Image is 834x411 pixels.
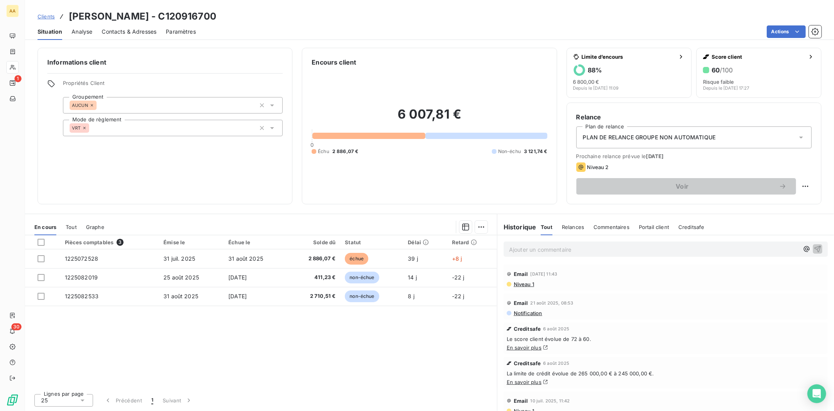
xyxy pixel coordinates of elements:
span: /100 [720,66,733,74]
div: Retard [452,239,492,245]
span: 2 710,51 € [292,292,335,300]
span: Tout [541,224,552,230]
span: Tout [66,224,77,230]
span: -22 j [452,274,465,281]
span: 25 août 2025 [163,274,199,281]
span: Relances [562,224,584,230]
span: 1 [14,75,22,82]
span: 21 août 2025, 08:53 [531,301,574,305]
span: VRT [72,126,81,130]
span: Contacts & Adresses [102,28,156,36]
span: AUCUN [72,103,88,108]
span: Paramètres [166,28,196,36]
span: 6 800,00 € [573,79,599,85]
span: Niveau 1 [513,281,534,287]
span: [DATE] [228,293,247,299]
input: Ajouter une valeur [89,124,95,132]
span: 1 [151,397,153,404]
div: AA [6,5,19,17]
span: échue [345,253,368,265]
span: Creditsafe [678,224,705,230]
span: 0 [310,142,314,148]
h3: [PERSON_NAME] - C120916700 [69,9,216,23]
span: 3 [117,239,124,246]
span: 31 août 2025 [163,293,198,299]
button: Actions [767,25,806,38]
span: Le score client évolue de 72 à 60. [507,336,825,342]
span: Analyse [72,28,92,36]
span: [DATE] [646,153,664,159]
span: Graphe [86,224,104,230]
button: Score client60/100Risque faibleDepuis le [DATE] 17:27 [696,48,821,98]
span: Email [514,300,528,306]
span: 31 août 2025 [228,255,263,262]
div: Échue le [228,239,283,245]
h6: Encours client [312,58,356,67]
h6: Relance [576,112,812,122]
span: Commentaires [594,224,630,230]
span: Depuis le [DATE] 17:27 [703,86,749,90]
a: En savoir plus [507,379,542,385]
span: 1225082533 [65,293,99,299]
span: Non-échu [498,148,521,155]
img: Logo LeanPay [6,394,19,406]
span: 25 [41,397,48,404]
span: Propriétés Client [63,80,283,91]
span: -22 j [452,293,465,299]
span: 2 886,07 € [332,148,359,155]
span: Niveau 2 [587,164,609,170]
span: Portail client [639,224,669,230]
span: Email [514,398,528,404]
span: non-échue [345,290,379,302]
span: Creditsafe [514,326,541,332]
span: non-échue [345,272,379,283]
span: [DATE] [228,274,247,281]
span: 1225082019 [65,274,98,281]
div: Délai [408,239,442,245]
div: Open Intercom Messenger [807,384,826,403]
span: Situation [38,28,62,36]
span: 10 juil. 2025, 11:42 [531,398,570,403]
span: 411,23 € [292,274,335,281]
span: Risque faible [703,79,734,85]
span: 14 j [408,274,417,281]
span: PLAN DE RELANCE GROUPE NON AUTOMATIQUE [583,133,716,141]
span: 39 j [408,255,418,262]
span: Creditsafe [514,360,541,366]
span: Prochaine relance prévue le [576,153,812,159]
a: En savoir plus [507,344,542,351]
input: Ajouter une valeur [97,102,103,109]
div: Émise le [163,239,219,245]
button: 1 [147,392,158,409]
span: 1225072528 [65,255,99,262]
span: Email [514,271,528,277]
h6: 60 [712,66,733,74]
span: Score client [712,54,805,60]
span: 30 [11,323,22,330]
h6: Historique [497,222,536,232]
a: Clients [38,13,55,20]
h6: Informations client [47,58,283,67]
span: 6 août 2025 [543,361,569,366]
span: 2 886,07 € [292,255,335,263]
span: La limite de crédit évolue de 265 000,00 € à 245 000,00 €. [507,370,825,377]
span: Échu [318,148,329,155]
span: 6 août 2025 [543,326,569,331]
span: [DATE] 11:43 [531,272,558,276]
span: 3 121,74 € [524,148,547,155]
span: Limite d’encours [582,54,675,60]
span: En cours [34,224,56,230]
span: 31 juil. 2025 [163,255,195,262]
span: Voir [586,183,779,189]
button: Voir [576,178,796,195]
span: +8 j [452,255,462,262]
div: Solde dû [292,239,335,245]
button: Précédent [99,392,147,409]
button: Limite d’encours88%6 800,00 €Depuis le [DATE] 11:09 [567,48,692,98]
span: Notification [513,310,542,316]
span: 8 j [408,293,414,299]
div: Pièces comptables [65,239,154,246]
h6: 88 % [588,66,602,74]
h2: 6 007,81 € [312,106,547,130]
